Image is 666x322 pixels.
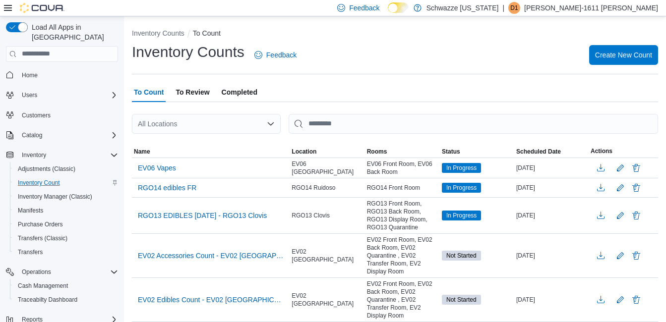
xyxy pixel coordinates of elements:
[10,162,122,176] button: Adjustments (Classic)
[18,149,50,161] button: Inventory
[18,69,118,81] span: Home
[14,177,118,189] span: Inventory Count
[595,50,652,60] span: Create New Count
[290,146,364,158] button: Location
[193,29,221,37] button: To Count
[349,3,379,13] span: Feedback
[2,108,122,122] button: Customers
[442,148,460,156] span: Status
[14,218,118,230] span: Purchase Orders
[267,120,275,128] button: Open list of options
[18,165,75,173] span: Adjustments (Classic)
[18,69,42,81] a: Home
[132,42,244,62] h1: Inventory Counts
[514,294,589,306] div: [DATE]
[388,2,409,13] input: Dark Mode
[14,205,118,216] span: Manifests
[18,234,67,242] span: Transfers (Classic)
[14,205,47,216] a: Manifests
[132,28,658,40] nav: An example of EuiBreadcrumbs
[18,266,55,278] button: Operations
[18,220,63,228] span: Purchase Orders
[14,218,67,230] a: Purchase Orders
[14,163,118,175] span: Adjustments (Classic)
[514,162,589,174] div: [DATE]
[2,68,122,82] button: Home
[10,245,122,259] button: Transfers
[292,160,363,176] span: EV06 [GEOGRAPHIC_DATA]
[614,208,626,223] button: Edit count details
[508,2,520,14] div: David-1611 Rivera
[18,149,118,161] span: Inventory
[630,210,642,221] button: Delete
[138,163,176,173] span: EV06 Vapes
[22,91,37,99] span: Users
[14,232,118,244] span: Transfers (Classic)
[134,161,180,175] button: EV06 Vapes
[524,2,658,14] p: [PERSON_NAME]-1611 [PERSON_NAME]
[176,82,209,102] span: To Review
[28,22,118,42] span: Load All Apps in [GEOGRAPHIC_DATA]
[10,190,122,204] button: Inventory Manager (Classic)
[18,193,92,201] span: Inventory Manager (Classic)
[18,109,55,121] a: Customers
[292,212,330,219] span: RGO13 Clovis
[14,294,81,306] a: Traceabilty Dashboard
[365,158,440,178] div: EV06 Front Room, EV06 Back Room
[442,163,481,173] span: In Progress
[442,211,481,220] span: In Progress
[2,265,122,279] button: Operations
[516,148,561,156] span: Scheduled Date
[134,292,288,307] button: EV02 Edibles Count - EV02 [GEOGRAPHIC_DATA]
[134,180,200,195] button: RGO14 edibles FR
[14,177,64,189] a: Inventory Count
[266,50,297,60] span: Feedback
[591,147,612,155] span: Actions
[18,248,43,256] span: Transfers
[10,204,122,217] button: Manifests
[630,250,642,262] button: Delete
[446,183,477,192] span: In Progress
[292,148,316,156] span: Location
[2,88,122,102] button: Users
[10,217,122,231] button: Purchase Orders
[2,128,122,142] button: Catalog
[440,146,514,158] button: Status
[446,211,477,220] span: In Progress
[134,82,164,102] span: To Count
[134,148,150,156] span: Name
[18,89,41,101] button: Users
[18,109,118,121] span: Customers
[250,45,301,65] a: Feedback
[132,29,184,37] button: Inventory Counts
[292,184,335,192] span: RGO14 Ruidoso
[367,148,387,156] span: Rooms
[365,198,440,233] div: RGO13 Front Room, RGO13 Back Room, RGO13 Display Room, RGO13 Quarantine
[2,148,122,162] button: Inventory
[22,151,46,159] span: Inventory
[365,278,440,322] div: EV02 Front Room, EV02 Back Room, EV02 Quarantine , EV02 Transfer Room, EV2 Display Room
[18,89,118,101] span: Users
[10,176,122,190] button: Inventory Count
[138,211,267,220] span: RGO13 EDIBLES [DATE] - RGO13 Clovis
[14,191,118,203] span: Inventory Manager (Classic)
[18,296,77,304] span: Traceabilty Dashboard
[138,251,284,261] span: EV02 Accessories Count - EV02 [GEOGRAPHIC_DATA]
[222,82,257,102] span: Completed
[514,146,589,158] button: Scheduled Date
[10,293,122,307] button: Traceabilty Dashboard
[514,182,589,194] div: [DATE]
[446,295,477,304] span: Not Started
[630,182,642,194] button: Delete
[134,208,271,223] button: RGO13 EDIBLES [DATE] - RGO13 Clovis
[14,163,79,175] a: Adjustments (Classic)
[614,248,626,263] button: Edit count details
[14,294,118,306] span: Traceabilty Dashboard
[18,179,60,187] span: Inventory Count
[502,2,504,14] p: |
[292,248,363,264] span: EV02 [GEOGRAPHIC_DATA]
[138,183,196,193] span: RGO14 edibles FR
[442,183,481,193] span: In Progress
[14,246,118,258] span: Transfers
